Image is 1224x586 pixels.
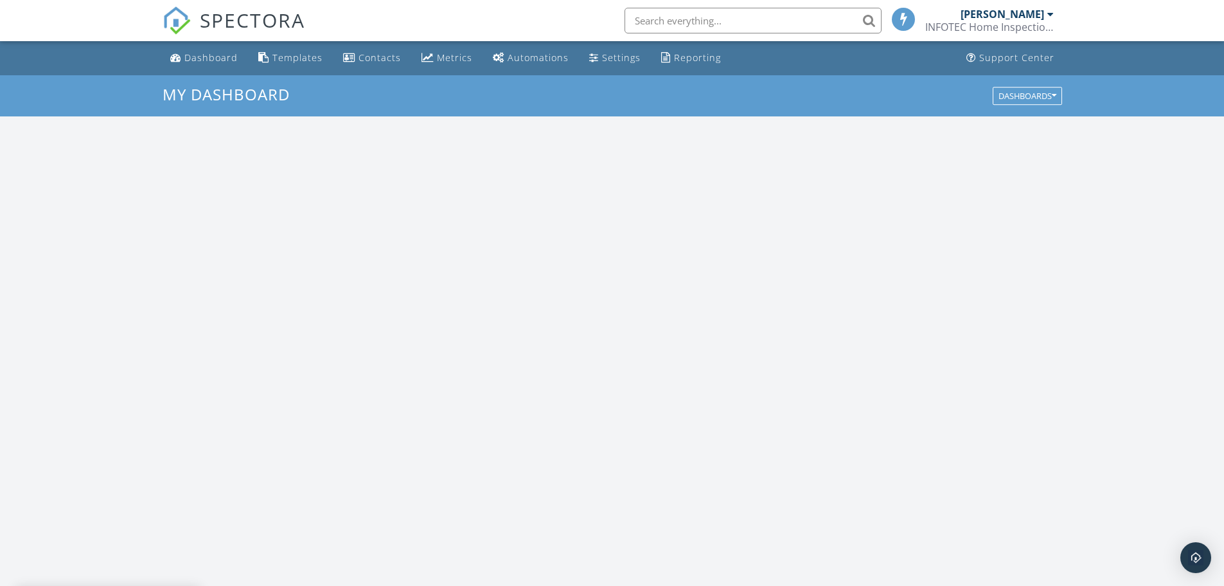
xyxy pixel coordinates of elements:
button: Dashboards [993,87,1062,105]
a: Settings [584,46,646,70]
a: Contacts [338,46,406,70]
div: INFOTEC Home Inspection, LLC [925,21,1054,33]
div: Dashboard [184,51,238,64]
div: Support Center [979,51,1054,64]
a: Templates [253,46,328,70]
div: Contacts [359,51,401,64]
div: Dashboards [998,91,1056,100]
a: Automations (Basic) [488,46,574,70]
div: Reporting [674,51,721,64]
span: SPECTORA [200,6,305,33]
a: Dashboard [165,46,243,70]
a: Metrics [416,46,477,70]
img: The Best Home Inspection Software - Spectora [163,6,191,35]
a: Reporting [656,46,726,70]
div: Settings [602,51,641,64]
div: Metrics [437,51,472,64]
input: Search everything... [625,8,882,33]
a: Support Center [961,46,1060,70]
div: Open Intercom Messenger [1180,542,1211,573]
div: Automations [508,51,569,64]
div: Templates [272,51,323,64]
a: SPECTORA [163,17,305,44]
span: My Dashboard [163,84,290,105]
div: [PERSON_NAME] [961,8,1044,21]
